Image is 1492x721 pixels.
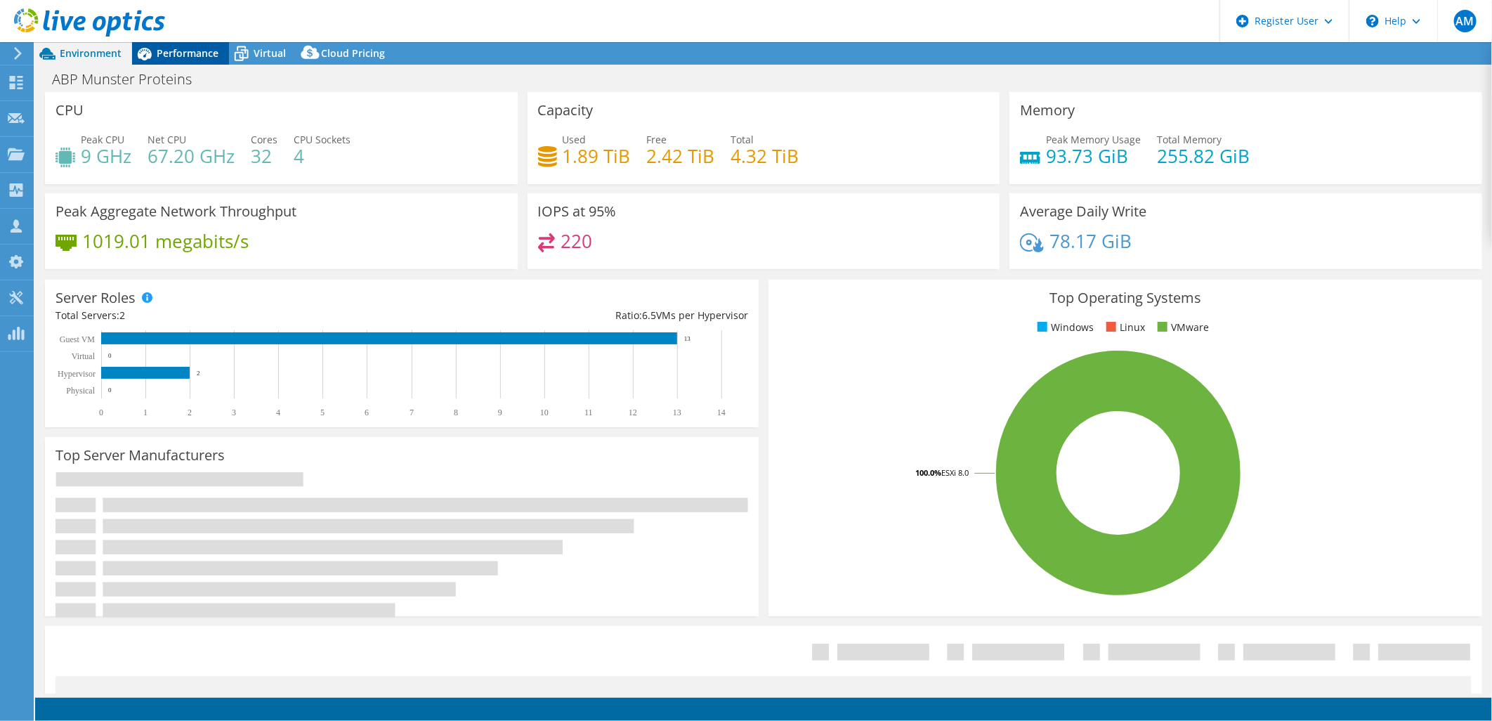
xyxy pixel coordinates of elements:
span: Cloud Pricing [321,46,385,60]
h3: IOPS at 95% [538,204,617,219]
h4: 78.17 GiB [1049,233,1132,249]
text: 12 [629,408,637,417]
span: Total Memory [1157,133,1222,146]
h4: 1019.01 megabits/s [82,233,249,249]
li: VMware [1154,320,1209,335]
h3: Capacity [538,103,594,118]
h4: 220 [561,233,592,249]
text: 13 [673,408,681,417]
text: 7 [410,408,414,417]
text: 9 [498,408,502,417]
span: Used [563,133,587,146]
li: Linux [1103,320,1145,335]
div: Total Servers: [55,308,402,323]
h3: Server Roles [55,290,136,306]
h4: 1.89 TiB [563,148,631,164]
text: 14 [717,408,726,417]
text: Physical [66,386,95,396]
span: 6.5 [642,308,656,322]
h3: Top Server Manufacturers [55,448,225,463]
h4: 32 [251,148,277,164]
h1: ABP Munster Proteins [46,72,214,87]
text: 0 [99,408,103,417]
text: 13 [684,335,691,342]
tspan: 100.0% [915,467,941,478]
text: Virtual [72,351,96,361]
span: CPU Sockets [294,133,351,146]
h3: Average Daily Write [1020,204,1146,219]
span: 2 [119,308,125,322]
h4: 4 [294,148,351,164]
text: 0 [108,387,112,394]
span: Total [731,133,754,146]
span: Environment [60,46,122,60]
tspan: ESXi 8.0 [941,467,969,478]
h4: 9 GHz [81,148,131,164]
text: 6 [365,408,369,417]
text: 4 [276,408,280,417]
h4: 93.73 GiB [1046,148,1141,164]
text: 1 [143,408,148,417]
span: AM [1454,10,1477,32]
text: Hypervisor [58,369,96,379]
text: 2 [188,408,192,417]
h3: Peak Aggregate Network Throughput [55,204,296,219]
h3: Memory [1020,103,1075,118]
h3: Top Operating Systems [779,290,1472,306]
text: 2 [197,370,200,377]
text: 0 [108,352,112,359]
text: 10 [540,408,549,417]
h4: 255.82 GiB [1157,148,1250,164]
span: Performance [157,46,218,60]
span: Peak Memory Usage [1046,133,1141,146]
text: 8 [454,408,458,417]
text: Guest VM [60,334,95,344]
div: Ratio: VMs per Hypervisor [402,308,748,323]
span: Virtual [254,46,286,60]
h3: CPU [55,103,84,118]
h4: 67.20 GHz [148,148,235,164]
span: Cores [251,133,277,146]
text: 11 [584,408,593,417]
text: 3 [232,408,236,417]
span: Net CPU [148,133,186,146]
span: Peak CPU [81,133,124,146]
span: Free [647,133,667,146]
h4: 4.32 TiB [731,148,799,164]
svg: \n [1366,15,1379,27]
h4: 2.42 TiB [647,148,715,164]
text: 5 [320,408,325,417]
li: Windows [1034,320,1094,335]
